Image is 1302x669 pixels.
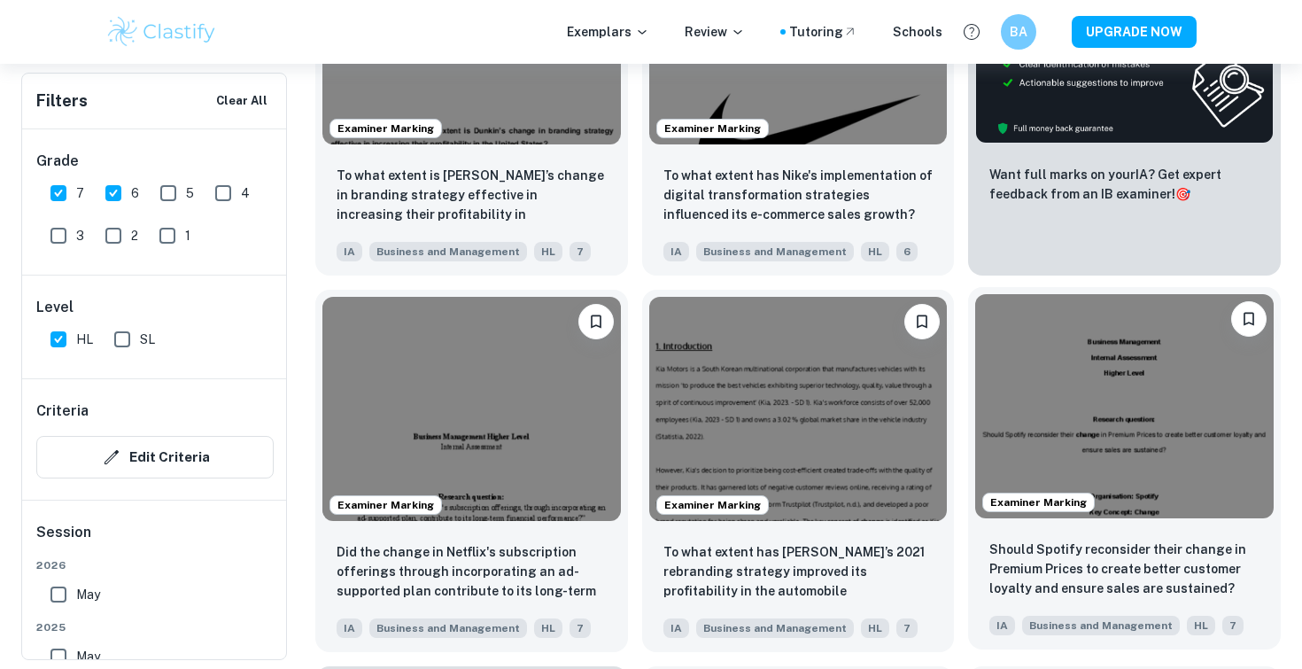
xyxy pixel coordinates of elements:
img: Clastify logo [105,14,218,50]
span: 6 [131,183,139,203]
p: Did the change in Netflix's subscription offerings through incorporating an ad-supported plan con... [337,542,607,603]
span: SL [140,330,155,349]
a: Examiner MarkingBookmarkDid the change in Netflix's subscription offerings through incorporating ... [315,290,628,651]
p: To what extent has Kia’s 2021 rebranding strategy improved its profitability in the automobile ma... [663,542,934,603]
span: 6 [896,242,918,261]
span: Examiner Marking [330,497,441,513]
a: Examiner MarkingBookmarkShould Spotify reconsider their change in Premium Prices to create better... [968,290,1281,651]
span: 🎯 [1175,187,1190,201]
h6: Criteria [36,401,89,422]
span: 2025 [36,619,274,635]
img: Business and Management IA example thumbnail: To what extent has Kia’s 2021 rebranding [649,297,948,520]
span: HL [534,242,562,261]
button: Edit Criteria [36,436,274,478]
span: 2 [131,226,138,245]
span: 7 [1222,616,1244,635]
span: May [76,647,100,666]
h6: Level [36,297,274,318]
span: 3 [76,226,84,245]
p: Want full marks on your IA ? Get expert feedback from an IB examiner! [989,165,1259,204]
span: Examiner Marking [330,121,441,136]
span: Business and Management [696,618,854,638]
span: HL [861,242,889,261]
span: HL [861,618,889,638]
h6: Session [36,522,274,557]
img: Business and Management IA example thumbnail: Should Spotify reconsider their change i [975,294,1274,517]
button: Help and Feedback [957,17,987,47]
button: Bookmark [578,304,614,339]
span: 4 [241,183,250,203]
a: Tutoring [789,22,857,42]
h6: Filters [36,89,88,113]
button: BA [1001,14,1036,50]
p: Exemplars [567,22,649,42]
span: Business and Management [696,242,854,261]
span: IA [989,616,1015,635]
h6: BA [1009,22,1029,42]
button: Bookmark [1231,301,1267,337]
span: 7 [76,183,84,203]
p: Review [685,22,745,42]
span: Business and Management [369,242,527,261]
span: Examiner Marking [657,121,768,136]
span: 1 [185,226,190,245]
button: Bookmark [904,304,940,339]
span: IA [337,242,362,261]
span: IA [663,618,689,638]
a: Schools [893,22,942,42]
span: HL [534,618,562,638]
p: Should Spotify reconsider their change in Premium Prices to create better customer loyalty and en... [989,540,1259,598]
span: IA [337,618,362,638]
span: Business and Management [369,618,527,638]
button: Clear All [212,88,272,114]
span: May [76,585,100,604]
p: To what extent is Dunkin’s change in branding strategy effective in increasing their profitabilit... [337,166,607,226]
a: Examiner MarkingBookmarkTo what extent has Kia’s 2021 rebranding strategy improved its profitabil... [642,290,955,651]
span: HL [76,330,93,349]
p: To what extent has Nike's implementation of digital transformation strategies influenced its e-co... [663,166,934,224]
span: 5 [186,183,194,203]
span: 2026 [36,557,274,573]
span: 7 [896,618,918,638]
span: Business and Management [1022,616,1180,635]
span: HL [1187,616,1215,635]
span: IA [663,242,689,261]
span: 7 [570,618,591,638]
h6: Grade [36,151,274,172]
span: 7 [570,242,591,261]
span: Examiner Marking [983,494,1094,510]
img: Business and Management IA example thumbnail: Did the change in Netflix's subscription [322,297,621,520]
button: UPGRADE NOW [1072,16,1197,48]
span: Examiner Marking [657,497,768,513]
